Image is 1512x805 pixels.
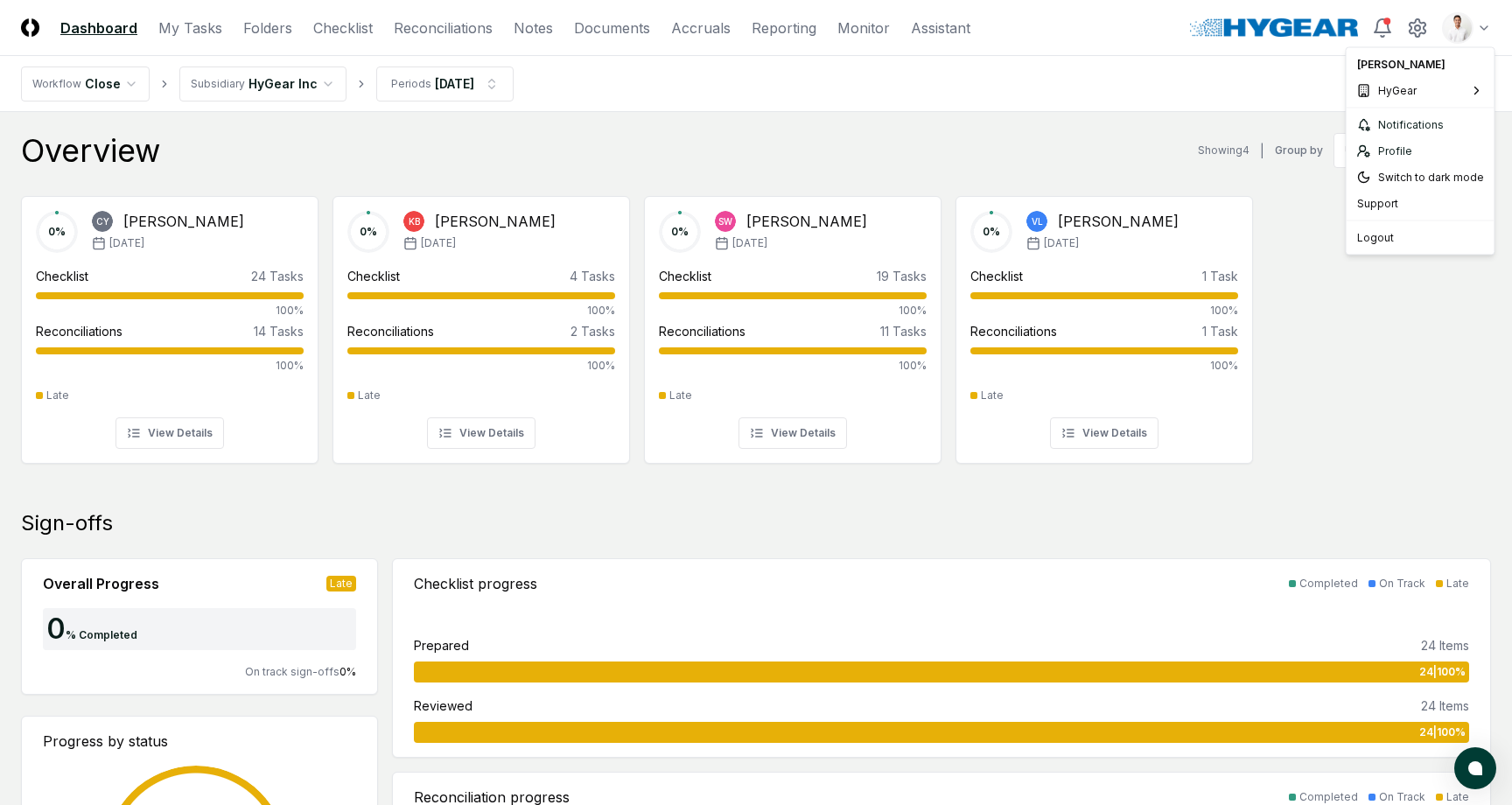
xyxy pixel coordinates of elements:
span: HyGear [1378,83,1417,99]
a: Profile [1350,138,1491,164]
div: Support [1350,191,1491,217]
div: Logout [1350,225,1491,251]
a: Notifications [1350,112,1491,138]
div: [PERSON_NAME] [1350,52,1491,78]
div: Switch to dark mode [1350,164,1491,191]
